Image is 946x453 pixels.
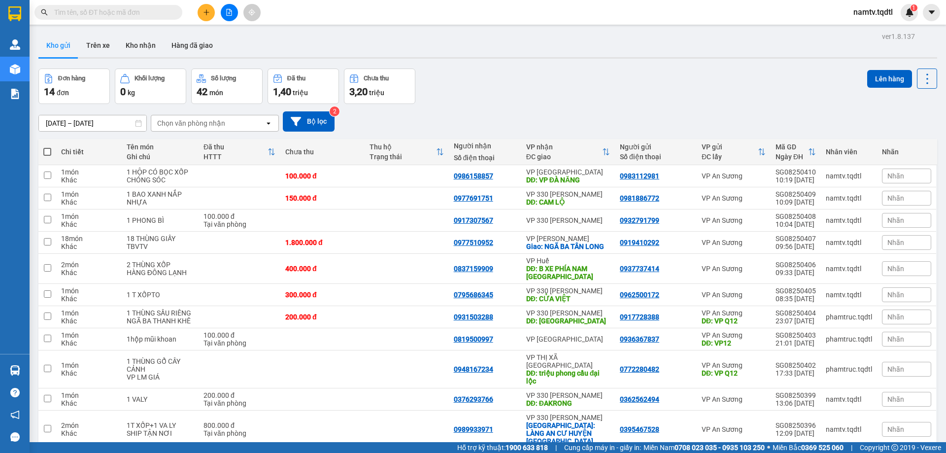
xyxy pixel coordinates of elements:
[526,391,610,399] div: VP 330 [PERSON_NAME]
[203,421,275,429] div: 800.000 đ
[887,216,904,224] span: Nhãn
[61,269,117,277] div: Khác
[526,216,610,224] div: VP 330 [PERSON_NAME]
[776,168,816,176] div: SG08250410
[526,421,610,445] div: Giao: LÀNG AN CƯ HUYỆN TRIỆU PHONG
[203,143,268,151] div: Đã thu
[285,172,360,180] div: 100.000 đ
[776,421,816,429] div: SG08250396
[620,365,659,373] div: 0772280482
[526,235,610,243] div: VP [PERSON_NAME]
[912,4,915,11] span: 1
[526,309,610,317] div: VP 330 [PERSON_NAME]
[776,190,816,198] div: SG08250409
[61,295,117,303] div: Khác
[923,4,940,21] button: caret-down
[199,139,280,165] th: Toggle SortBy
[203,153,268,161] div: HTTT
[845,6,901,18] span: namtv.tqdtl
[826,265,872,273] div: namtv.tqdtl
[620,172,659,180] div: 0983112981
[127,395,194,403] div: 1 VALY
[521,139,615,165] th: Toggle SortBy
[702,291,766,299] div: VP An Sương
[526,353,610,369] div: VP THỊ XÃ [GEOGRAPHIC_DATA]
[526,153,602,161] div: ĐC giao
[506,444,548,452] strong: 1900 633 818
[54,7,170,18] input: Tìm tên, số ĐT hoặc mã đơn
[135,75,165,82] div: Khối lượng
[620,194,659,202] div: 0981886772
[867,70,912,88] button: Lên hàng
[526,265,610,280] div: DĐ: B XE PHÍA NAM HUẾ
[198,4,215,21] button: plus
[702,331,766,339] div: VP An Sương
[454,142,516,150] div: Người nhận
[61,421,117,429] div: 2 món
[61,317,117,325] div: Khác
[61,309,117,317] div: 1 món
[702,216,766,224] div: VP An Sương
[203,220,275,228] div: Tại văn phòng
[127,168,194,184] div: 1 HỘP CÓ BỌC XỐP CHÓNG SÓC
[826,395,872,403] div: namtv.tqdtl
[767,446,770,450] span: ⚪️
[127,357,194,373] div: 1 THÙNG GỔ CÂY CẢNH
[526,190,610,198] div: VP 330 [PERSON_NAME]
[776,331,816,339] div: SG08250403
[702,194,766,202] div: VP An Sương
[826,148,872,156] div: Nhân viên
[887,194,904,202] span: Nhãn
[620,153,692,161] div: Số điện thoại
[702,172,766,180] div: VP An Sương
[61,243,117,250] div: Khác
[702,153,758,161] div: ĐC lấy
[127,269,194,277] div: HÀNG ĐÔNG LẠNH
[702,369,766,377] div: DĐ: VP Q12
[221,4,238,21] button: file-add
[776,429,816,437] div: 12:09 [DATE]
[127,261,194,269] div: 2 THÙNG XỐP
[776,220,816,228] div: 10:04 [DATE]
[776,143,808,151] div: Mã GD
[127,190,194,206] div: 1 BAO XANH NẮP NHỰA
[454,154,516,162] div: Số điện thoại
[10,39,20,50] img: warehouse-icon
[526,143,602,151] div: VP nhận
[293,89,308,97] span: triệu
[702,309,766,317] div: VP An Sương
[454,172,493,180] div: 0986158857
[776,399,816,407] div: 13:06 [DATE]
[78,34,118,57] button: Trên xe
[127,317,194,325] div: NGÃ BA THANH KHÊ
[203,9,210,16] span: plus
[526,168,610,176] div: VP [GEOGRAPHIC_DATA]
[702,317,766,325] div: DĐ: VP Q12
[457,442,548,453] span: Hỗ trợ kỹ thuật:
[226,9,233,16] span: file-add
[564,442,641,453] span: Cung cấp máy in - giấy in:
[10,410,20,419] span: notification
[620,239,659,246] div: 0919410292
[61,198,117,206] div: Khác
[61,287,117,295] div: 1 món
[127,373,194,381] div: VP LM GIÁ
[776,295,816,303] div: 08:35 [DATE]
[10,432,20,442] span: message
[243,4,261,21] button: aim
[61,190,117,198] div: 1 món
[526,399,610,407] div: DĐ: ĐAKRONG
[882,31,915,42] div: ver 1.8.137
[61,339,117,347] div: Khác
[61,361,117,369] div: 1 món
[61,168,117,176] div: 1 món
[526,295,610,303] div: DĐ: CỬA VIỆT
[526,414,610,421] div: VP 330 [PERSON_NAME]
[702,361,766,369] div: VP An Sương
[157,118,225,128] div: Chọn văn phòng nhận
[826,172,872,180] div: namtv.tqdtl
[675,444,765,452] strong: 0708 023 035 - 0935 103 250
[10,64,20,74] img: warehouse-icon
[776,269,816,277] div: 09:33 [DATE]
[826,425,872,433] div: namtv.tqdtl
